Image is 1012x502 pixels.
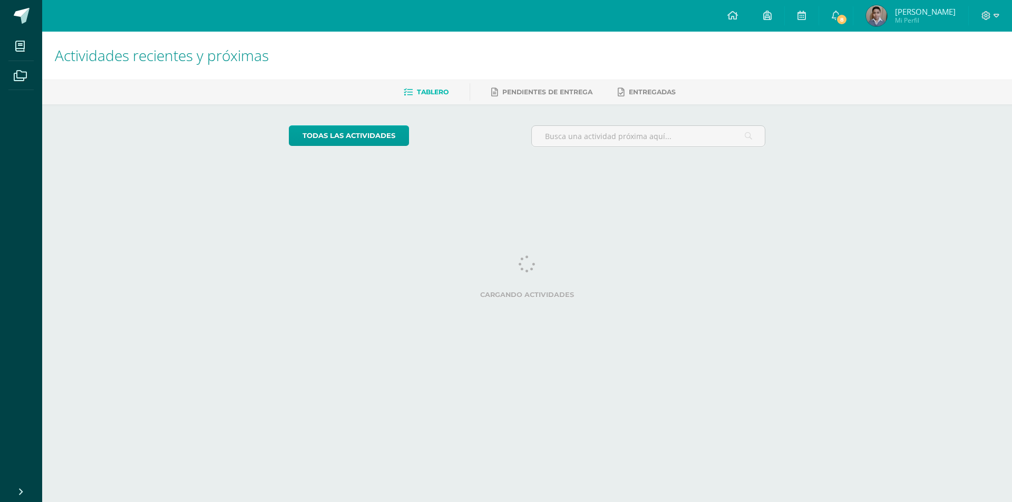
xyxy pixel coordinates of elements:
img: 018655c7dd68bff3bff3ececceb900c9.png [866,5,887,26]
span: Actividades recientes y próximas [55,45,269,65]
span: Mi Perfil [895,16,956,25]
span: Tablero [417,88,449,96]
label: Cargando actividades [289,291,766,299]
span: [PERSON_NAME] [895,6,956,17]
a: Pendientes de entrega [491,84,592,101]
span: 8 [836,14,848,25]
span: Pendientes de entrega [502,88,592,96]
a: Entregadas [618,84,676,101]
span: Entregadas [629,88,676,96]
a: todas las Actividades [289,125,409,146]
a: Tablero [404,84,449,101]
input: Busca una actividad próxima aquí... [532,126,765,146]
